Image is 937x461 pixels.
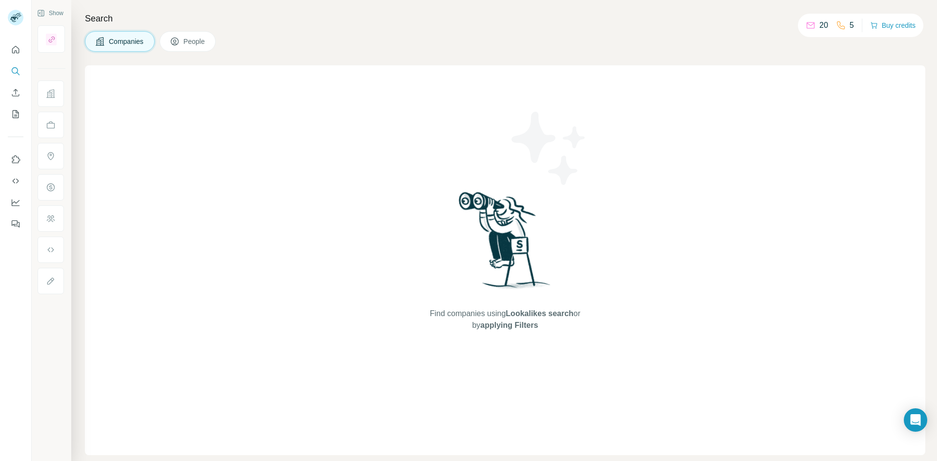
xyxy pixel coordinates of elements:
[506,309,573,318] span: Lookalikes search
[850,20,854,31] p: 5
[8,215,23,233] button: Feedback
[30,6,70,20] button: Show
[183,37,206,46] span: People
[904,408,927,432] div: Open Intercom Messenger
[8,62,23,80] button: Search
[505,104,593,192] img: Surfe Illustration - Stars
[427,308,583,331] span: Find companies using or by
[8,172,23,190] button: Use Surfe API
[870,19,916,32] button: Buy credits
[819,20,828,31] p: 20
[109,37,144,46] span: Companies
[85,12,925,25] h4: Search
[480,321,538,329] span: applying Filters
[454,189,556,298] img: Surfe Illustration - Woman searching with binoculars
[8,84,23,101] button: Enrich CSV
[8,194,23,211] button: Dashboard
[8,151,23,168] button: Use Surfe on LinkedIn
[8,41,23,59] button: Quick start
[8,105,23,123] button: My lists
